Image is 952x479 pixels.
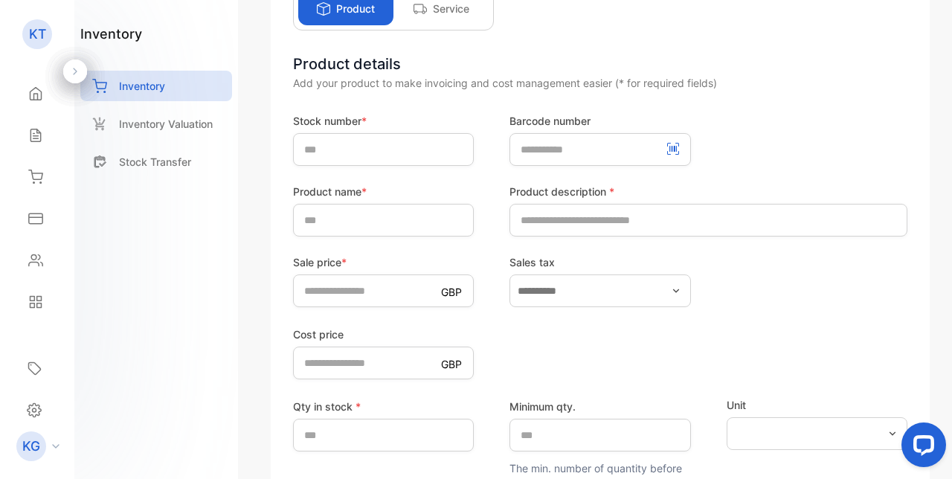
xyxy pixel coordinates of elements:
label: Product name [293,184,474,199]
label: Sales tax [509,254,690,270]
iframe: LiveChat chat widget [890,417,952,479]
label: Stock number [293,113,474,129]
a: Inventory [80,71,232,101]
label: Unit [727,397,907,413]
div: Product details [293,53,907,75]
label: Barcode number [509,113,690,129]
label: Minimum qty. [509,399,690,414]
label: Sale price [293,254,474,270]
a: Stock Transfer [80,147,232,177]
p: KT [29,25,46,44]
h1: inventory [80,24,142,44]
p: Stock Transfer [119,154,191,170]
p: KG [22,437,40,456]
p: Product [336,1,375,16]
label: Qty in stock [293,399,474,414]
div: Add your product to make invoicing and cost management easier (* for required fields) [293,75,907,91]
p: Service [433,1,469,16]
p: Inventory [119,78,165,94]
p: Inventory Valuation [119,116,213,132]
a: Inventory Valuation [80,109,232,139]
p: GBP [441,284,462,300]
label: Cost price [293,327,474,342]
p: GBP [441,356,462,372]
label: Product description [509,184,907,199]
